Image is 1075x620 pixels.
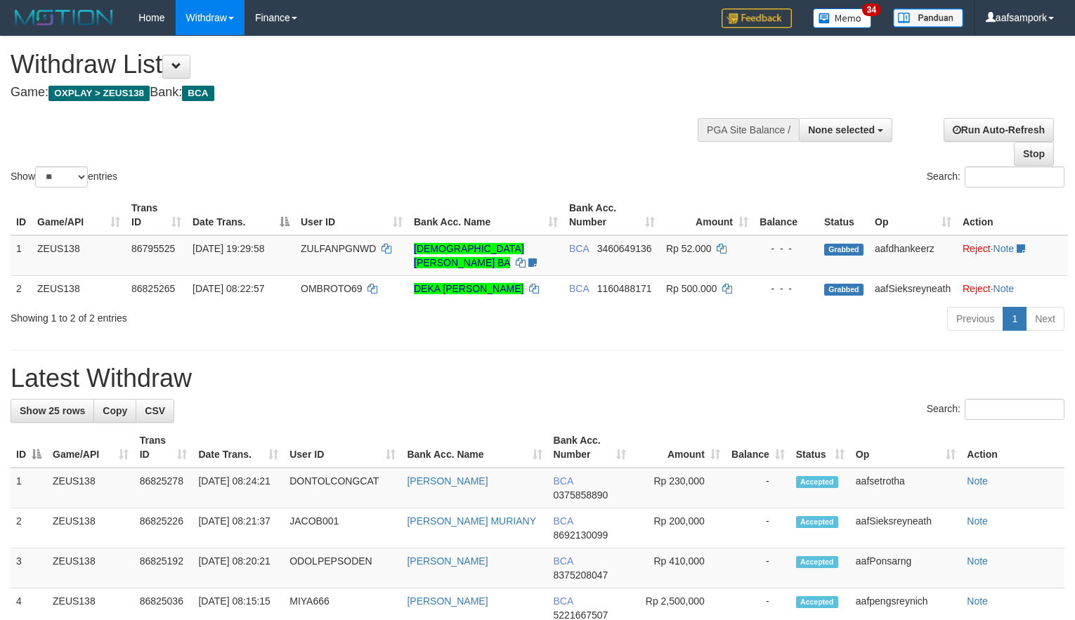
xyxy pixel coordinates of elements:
span: BCA [569,283,589,294]
td: [DATE] 08:24:21 [193,468,284,508]
th: Balance: activate to sort column ascending [726,428,790,468]
a: DEKA [PERSON_NAME] [414,283,523,294]
th: Bank Acc. Number: activate to sort column ascending [548,428,632,468]
th: Date Trans.: activate to sort column ascending [193,428,284,468]
span: Rp 52.000 [666,243,712,254]
th: ID [11,195,32,235]
th: Balance [754,195,819,235]
div: Showing 1 to 2 of 2 entries [11,305,438,325]
a: Note [967,595,988,607]
a: [PERSON_NAME] MURIANY [407,515,536,527]
div: - - - [760,282,813,296]
span: Copy [103,405,127,416]
a: [PERSON_NAME] [407,595,488,607]
span: Copy 0375858890 to clipboard [554,489,608,501]
span: BCA [554,515,573,527]
label: Show entries [11,166,117,187]
th: Game/API: activate to sort column ascending [32,195,126,235]
span: BCA [554,595,573,607]
td: · [957,275,1068,301]
h1: Withdraw List [11,51,703,79]
span: BCA [569,243,589,254]
h1: Latest Withdraw [11,364,1064,393]
th: Trans ID: activate to sort column ascending [134,428,193,468]
td: ODOLPEPSODEN [284,548,401,588]
a: Note [993,283,1015,294]
td: - [726,508,790,548]
a: Reject [963,243,991,254]
span: OMBROTO69 [301,283,363,294]
label: Search: [927,166,1064,187]
th: Action [957,195,1068,235]
h4: Game: Bank: [11,86,703,100]
a: Previous [947,307,1003,331]
a: Note [993,243,1015,254]
a: Next [1026,307,1064,331]
td: - [726,468,790,508]
td: [DATE] 08:21:37 [193,508,284,548]
a: [DEMOGRAPHIC_DATA][PERSON_NAME] BA [414,243,524,268]
a: 1 [1003,307,1027,331]
span: BCA [554,475,573,487]
td: Rp 200,000 [632,508,726,548]
span: Copy 8692130099 to clipboard [554,529,608,541]
th: Bank Acc. Number: activate to sort column ascending [563,195,660,235]
a: Note [967,475,988,487]
span: Copy 3460649136 to clipboard [597,243,652,254]
th: Bank Acc. Name: activate to sort column ascending [408,195,563,235]
a: Copy [93,399,136,423]
input: Search: [965,399,1064,420]
td: Rp 230,000 [632,468,726,508]
a: Reject [963,283,991,294]
th: Trans ID: activate to sort column ascending [126,195,187,235]
th: Op: activate to sort column ascending [869,195,957,235]
input: Search: [965,166,1064,187]
th: Status: activate to sort column ascending [790,428,850,468]
div: - - - [760,242,813,256]
td: aafSieksreyneath [869,275,957,301]
th: Action [961,428,1064,468]
span: OXPLAY > ZEUS138 [48,86,150,101]
th: ID: activate to sort column descending [11,428,47,468]
img: Feedback.jpg [722,8,792,28]
span: BCA [554,555,573,567]
span: Accepted [796,556,838,568]
td: JACOB001 [284,508,401,548]
th: Game/API: activate to sort column ascending [47,428,134,468]
span: Grabbed [824,284,864,296]
th: Op: activate to sort column ascending [850,428,961,468]
a: Note [967,555,988,567]
td: Rp 410,000 [632,548,726,588]
a: CSV [136,399,174,423]
a: Run Auto-Refresh [944,118,1054,142]
td: aafPonsarng [850,548,961,588]
button: None selected [799,118,892,142]
td: 86825192 [134,548,193,588]
td: 1 [11,235,32,276]
th: Bank Acc. Name: activate to sort column ascending [401,428,547,468]
td: · [957,235,1068,276]
td: 86825226 [134,508,193,548]
span: [DATE] 08:22:57 [193,283,264,294]
td: aafSieksreyneath [850,508,961,548]
a: [PERSON_NAME] [407,475,488,487]
span: 34 [862,4,881,16]
span: Show 25 rows [20,405,85,416]
span: CSV [145,405,165,416]
td: 1 [11,468,47,508]
td: aafdhankeerz [869,235,957,276]
a: Note [967,515,988,527]
span: ZULFANPGNWD [301,243,376,254]
span: 86825265 [131,283,175,294]
th: Date Trans.: activate to sort column descending [187,195,295,235]
th: Amount: activate to sort column ascending [632,428,726,468]
a: [PERSON_NAME] [407,555,488,567]
label: Search: [927,399,1064,420]
span: None selected [808,124,875,136]
td: [DATE] 08:20:21 [193,548,284,588]
select: Showentries [35,166,88,187]
th: User ID: activate to sort column ascending [284,428,401,468]
span: Accepted [796,596,838,608]
td: ZEUS138 [32,235,126,276]
img: Button%20Memo.svg [813,8,872,28]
